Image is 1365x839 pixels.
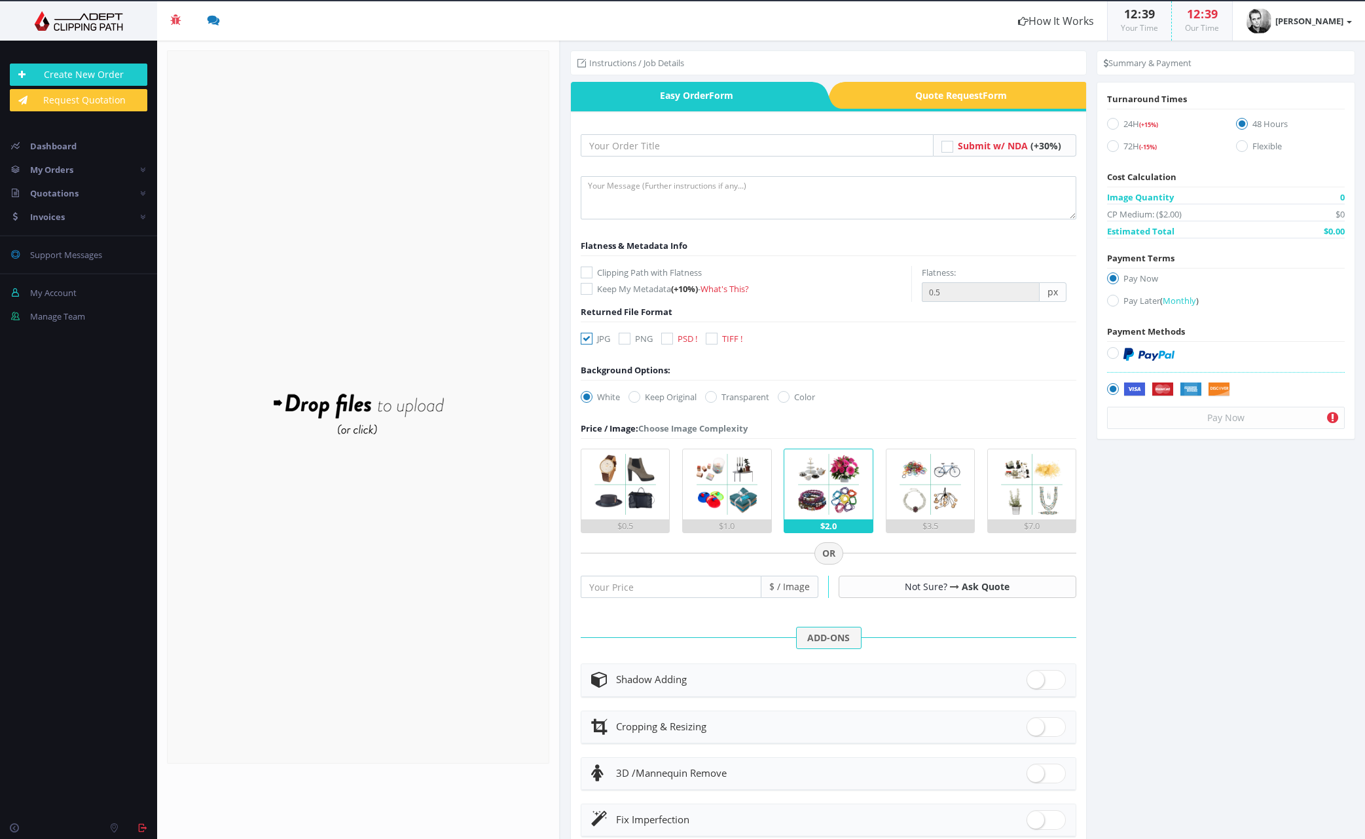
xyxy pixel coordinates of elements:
img: Securely by Stripe [1123,382,1230,397]
a: (-15%) [1139,140,1157,152]
a: How It Works [1005,1,1107,41]
span: Flatness & Metadata Info [581,240,687,252]
label: 48 Hours [1236,117,1345,135]
a: (+15%) [1139,118,1158,130]
span: Quotations [30,187,79,199]
span: (+30%) [1030,140,1061,152]
li: Summary & Payment [1104,56,1192,69]
img: 5.png [996,449,1066,519]
label: Flatness: [922,266,956,279]
label: White [581,390,620,403]
label: 72H [1107,140,1216,157]
span: PSD ! [678,333,697,345]
div: $0.5 [581,519,669,532]
span: Fix Imperfection [616,813,689,826]
a: Create New Order [10,64,147,86]
strong: [PERSON_NAME] [1275,15,1343,27]
span: $ / Image [761,576,818,598]
span: My Orders [30,164,73,176]
span: $0 [1336,208,1345,221]
span: (+10%) [671,283,698,295]
img: 2.png [692,449,762,519]
span: Turnaround Times [1107,93,1187,105]
span: Easy Order [571,82,812,109]
span: (+15%) [1139,121,1158,129]
span: $0.00 [1324,225,1345,238]
li: Instructions / Job Details [577,56,684,69]
label: Clipping Path with Flatness [581,266,911,279]
label: Flexible [1236,140,1345,157]
label: PNG [619,332,653,345]
a: What's This? [701,283,749,295]
label: Keep Original [628,390,697,403]
span: ADD-ONS [796,627,862,649]
label: Pay Now [1107,272,1345,289]
span: CP Medium: ($2.00) [1107,208,1182,221]
div: $7.0 [988,519,1076,532]
img: 3.png [793,449,864,519]
span: 39 [1205,6,1218,22]
div: $3.5 [886,519,974,532]
a: Easy OrderForm [571,82,812,109]
div: $1.0 [683,519,771,532]
span: Payment Methods [1107,326,1185,337]
span: Cropping & Resizing [616,720,706,733]
span: Mannequin Remove [616,766,727,779]
span: 0 [1340,191,1345,204]
span: Dashboard [30,140,77,152]
div: Background Options: [581,364,670,377]
span: px [1040,282,1066,302]
label: Transparent [705,390,769,403]
a: (Monthly) [1160,295,1199,307]
label: Color [778,390,815,403]
span: 12 [1124,6,1137,22]
a: [PERSON_NAME] [1233,1,1365,41]
span: Image Quantity [1107,191,1174,204]
small: Your Time [1121,22,1158,33]
span: Manage Team [30,310,85,322]
span: Submit w/ NDA [958,140,1028,152]
span: (-15%) [1139,143,1157,151]
span: : [1200,6,1205,22]
img: 4.png [895,449,965,519]
span: Cost Calculation [1107,171,1176,183]
small: Our Time [1185,22,1219,33]
input: Your Price [581,576,761,598]
a: Request Quotation [10,89,147,111]
span: Not Sure? [905,580,947,593]
img: 2ab0aa9f717f72c660226de08b2b9f5c [1246,8,1272,34]
span: Price / Image: [581,422,638,434]
i: Form [709,89,733,102]
span: : [1137,6,1142,22]
span: Quote Request [845,82,1087,109]
div: $2.0 [784,519,872,532]
span: Payment Terms [1107,252,1174,264]
span: 3D / [616,766,636,779]
a: Submit w/ NDA (+30%) [958,140,1061,152]
span: Monthly [1163,295,1196,307]
span: TIFF ! [722,333,742,345]
i: Form [983,89,1007,102]
label: Pay Later [1107,294,1345,312]
img: PayPal [1123,348,1174,361]
div: Choose Image Complexity [581,422,748,435]
span: Support Messages [30,249,102,261]
span: 12 [1187,6,1200,22]
span: Returned File Format [581,306,672,318]
input: Your Order Title [581,134,934,157]
a: Ask Quote [962,580,1010,593]
label: JPG [581,332,610,345]
span: My Account [30,287,77,299]
span: Shadow Adding [616,673,687,686]
label: Keep My Metadata - [581,282,911,295]
span: Invoices [30,211,65,223]
span: OR [814,542,843,565]
label: 24H [1107,117,1216,135]
span: 39 [1142,6,1155,22]
img: 1.png [590,449,660,519]
a: Quote RequestForm [845,82,1087,109]
span: Estimated Total [1107,225,1174,238]
img: Adept Graphics [10,11,147,31]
